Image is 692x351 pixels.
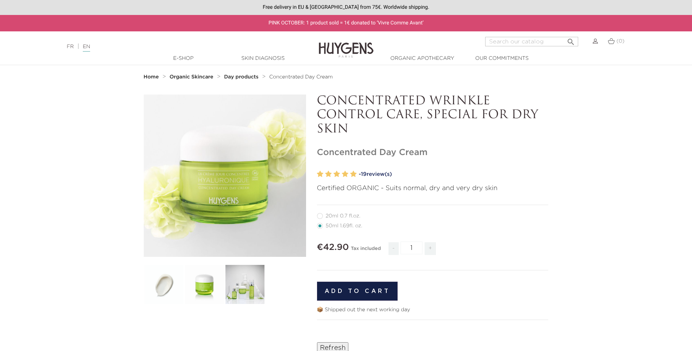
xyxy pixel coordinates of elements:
[359,169,549,180] a: -19review(s)
[386,55,459,62] a: Organic Apothecary
[485,37,578,46] input: Search
[317,243,349,252] span: €42.90
[67,44,74,49] a: FR
[317,169,324,180] label: 1
[144,74,161,80] a: Home
[342,169,348,180] label: 4
[317,282,398,301] button: Add to cart
[317,147,549,158] h1: Concentrated Day Cream
[317,184,549,193] p: Certified ORGANIC - Suits normal, dry and very dry skin
[317,306,549,314] p: 📦 Shipped out the next working day
[317,223,371,229] label: 50ml 1.69fl. oz.
[227,55,299,62] a: Skin Diagnosis
[350,169,357,180] label: 5
[361,171,367,177] span: 19
[170,74,213,80] strong: Organic Skincare
[147,55,220,62] a: E-Shop
[63,42,283,51] div: |
[224,74,260,80] a: Day products
[351,241,381,261] div: Tax included
[425,242,436,255] span: +
[564,35,577,45] button: 
[616,39,625,44] span: (0)
[83,44,90,52] a: EN
[269,74,333,80] a: Concentrated Day Cream
[388,242,399,255] span: -
[144,74,159,80] strong: Home
[224,74,258,80] strong: Day products
[317,213,369,219] label: 20ml 0.7 fl.oz.
[319,31,374,59] img: Huygens
[325,169,332,180] label: 2
[465,55,538,62] a: Our commitments
[317,94,549,136] p: CONCENTRATED WRINKLE CONTROL CARE, SPECIAL FOR DRY SKIN
[401,242,422,254] input: Quantity
[567,35,575,44] i: 
[333,169,340,180] label: 3
[170,74,215,80] a: Organic Skincare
